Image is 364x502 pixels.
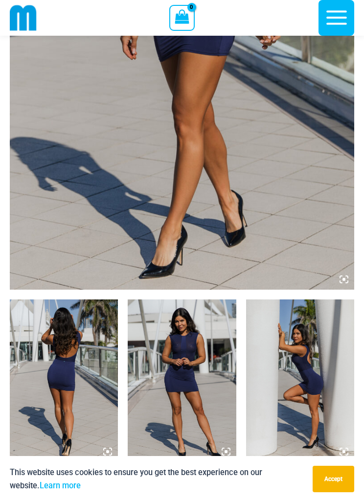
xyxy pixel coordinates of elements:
p: This website uses cookies to ensure you get the best experience on our website. [10,466,305,492]
img: Desire Me Navy 5192 Dress [246,299,354,462]
button: Accept [313,466,354,492]
img: Desire Me Navy 5192 Dress [128,299,236,462]
a: View Shopping Cart, empty [169,5,194,30]
img: Desire Me Navy 5192 Dress [10,299,118,462]
img: cropped mm emblem [10,4,37,31]
a: Learn more [40,481,81,490]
